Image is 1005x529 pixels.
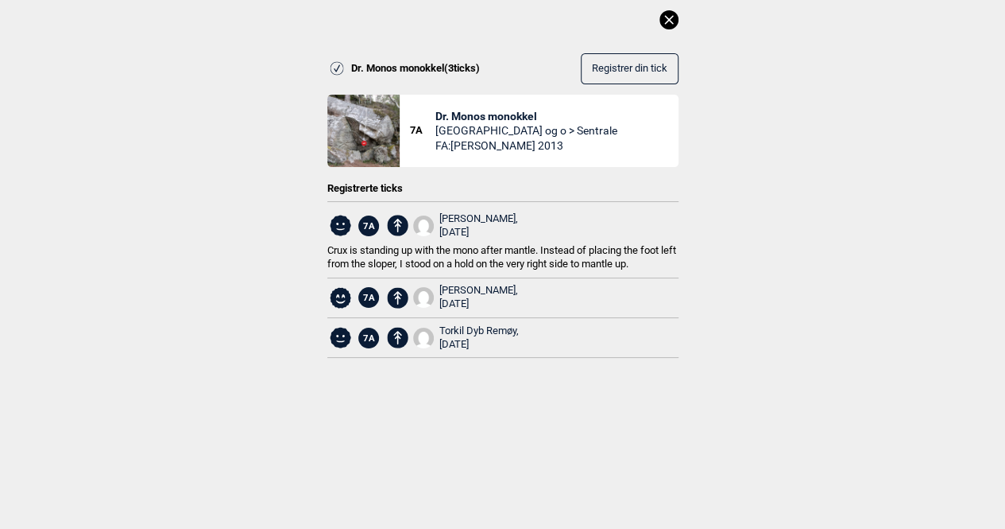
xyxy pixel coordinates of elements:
img: User fallback1 [413,328,434,348]
div: [PERSON_NAME], [439,212,518,239]
span: Dr. Monos monokkel ( 3 ticks) [351,62,480,76]
div: [PERSON_NAME], [439,284,518,311]
a: User fallback1Torkil Dyb Remøy, [DATE] [413,325,519,352]
div: Registrerte ticks [327,182,678,196]
span: FA: [PERSON_NAME] 2013 [435,138,617,153]
div: [DATE] [439,226,518,239]
button: Registrer din tick [581,53,678,84]
div: Torkil Dyb Remøy, [439,325,519,352]
span: 7A [410,124,436,138]
span: Registrer din tick [592,63,667,75]
div: [DATE] [439,338,519,352]
div: [DATE] [439,298,518,311]
span: 7A [358,328,379,348]
span: 7A [358,287,379,308]
span: [GEOGRAPHIC_DATA] og o > Sentrale [435,123,617,138]
span: Dr. Monos monokkel [435,109,617,123]
span: Crux is standing up with the mono after mantle. Instead of placing the foot left from the sloper,... [327,244,676,270]
a: User fallback1[PERSON_NAME], [DATE] [413,212,518,239]
img: User fallback1 [413,216,434,236]
span: 7A [358,216,379,236]
img: User fallback1 [413,287,434,308]
a: User fallback1[PERSON_NAME], [DATE] [413,284,518,311]
img: Dr Monos Monokkel 200412 [327,95,400,167]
